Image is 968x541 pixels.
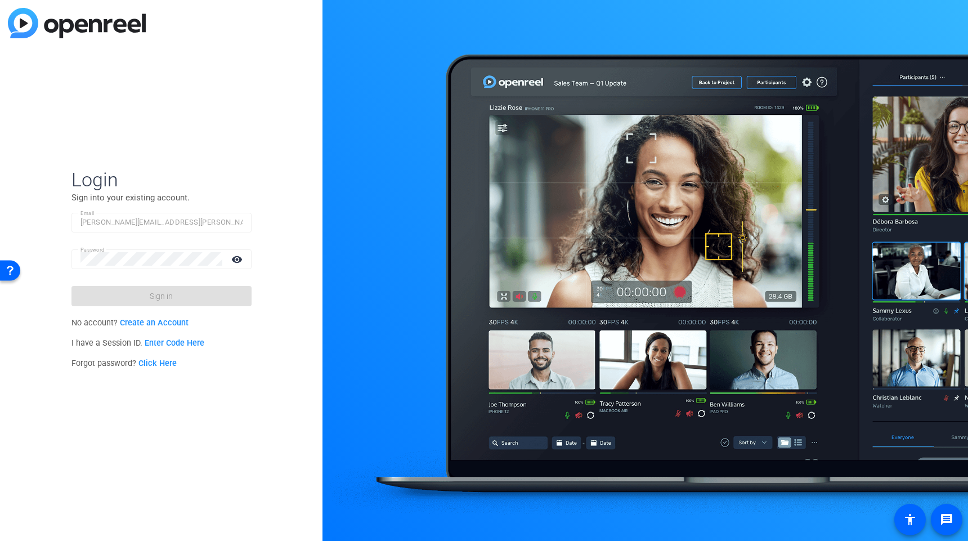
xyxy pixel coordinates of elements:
[8,8,146,38] img: blue-gradient.svg
[71,191,252,204] p: Sign into your existing account.
[80,216,243,229] input: Enter Email Address
[120,318,189,328] a: Create an Account
[80,210,95,216] mat-label: Email
[138,359,177,368] a: Click Here
[71,338,205,348] span: I have a Session ID.
[71,359,177,368] span: Forgot password?
[71,168,252,191] span: Login
[940,513,953,526] mat-icon: message
[903,513,917,526] mat-icon: accessibility
[71,318,189,328] span: No account?
[80,247,105,253] mat-label: Password
[145,338,204,348] a: Enter Code Here
[225,251,252,267] mat-icon: visibility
